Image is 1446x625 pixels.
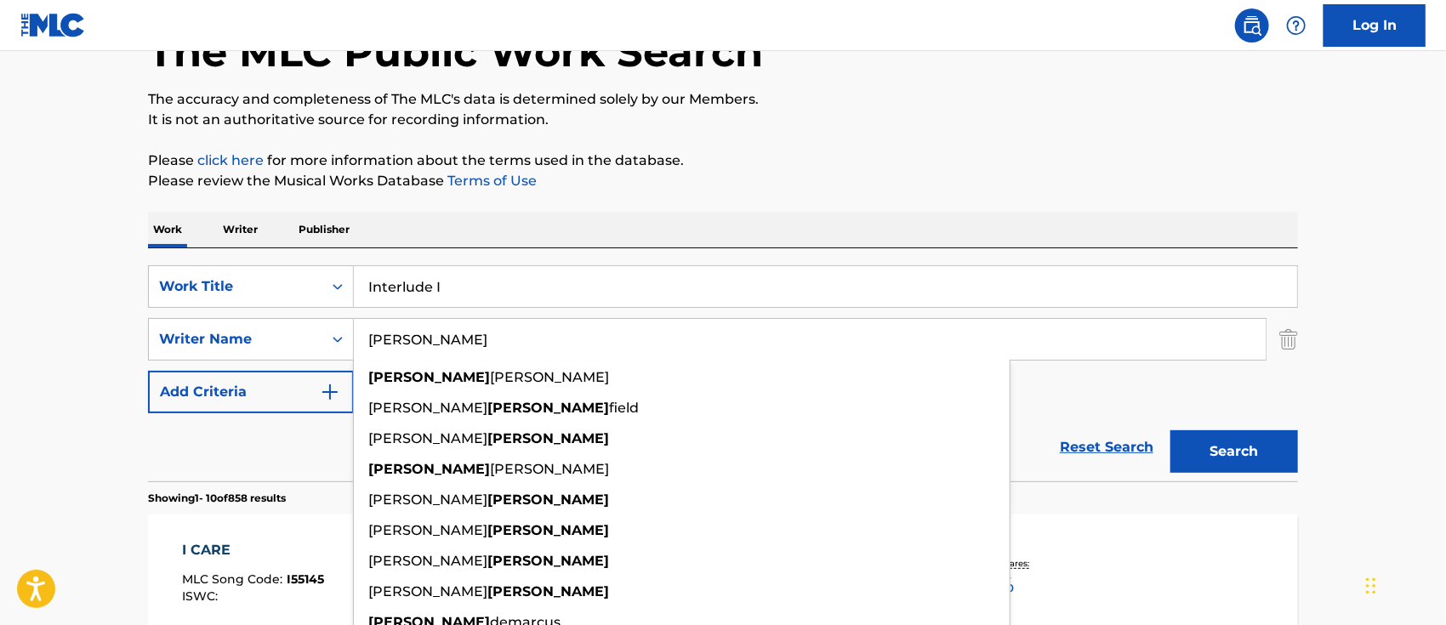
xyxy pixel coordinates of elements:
[148,151,1298,171] p: Please for more information about the terms used in the database.
[368,491,487,508] span: [PERSON_NAME]
[490,461,609,477] span: [PERSON_NAME]
[1361,543,1446,625] iframe: Chat Widget
[368,583,487,599] span: [PERSON_NAME]
[1242,15,1262,36] img: search
[368,400,487,416] span: [PERSON_NAME]
[218,212,263,247] p: Writer
[1279,9,1313,43] div: Help
[1286,15,1307,36] img: help
[609,400,639,416] span: field
[1366,560,1376,611] div: Drag
[183,571,287,587] span: MLC Song Code :
[368,553,487,569] span: [PERSON_NAME]
[1235,9,1269,43] a: Public Search
[148,265,1298,481] form: Search Form
[490,369,609,385] span: [PERSON_NAME]
[148,371,354,413] button: Add Criteria
[487,491,609,508] strong: [PERSON_NAME]
[148,110,1298,130] p: It is not an authoritative source for recording information.
[148,26,763,77] h1: The MLC Public Work Search
[487,430,609,446] strong: [PERSON_NAME]
[183,588,223,604] span: ISWC :
[1170,430,1298,473] button: Search
[197,152,264,168] a: click here
[444,173,537,189] a: Terms of Use
[487,583,609,599] strong: [PERSON_NAME]
[487,553,609,569] strong: [PERSON_NAME]
[148,212,187,247] p: Work
[293,212,355,247] p: Publisher
[487,522,609,538] strong: [PERSON_NAME]
[368,430,487,446] span: [PERSON_NAME]
[487,400,609,416] strong: [PERSON_NAME]
[20,13,86,37] img: MLC Logo
[1051,429,1162,466] a: Reset Search
[287,571,325,587] span: I55145
[148,171,1298,191] p: Please review the Musical Works Database
[368,461,490,477] strong: [PERSON_NAME]
[159,329,312,349] div: Writer Name
[320,382,340,402] img: 9d2ae6d4665cec9f34b9.svg
[368,522,487,538] span: [PERSON_NAME]
[148,89,1298,110] p: The accuracy and completeness of The MLC's data is determined solely by our Members.
[183,540,325,560] div: I CARE
[159,276,312,297] div: Work Title
[368,369,490,385] strong: [PERSON_NAME]
[148,491,286,506] p: Showing 1 - 10 of 858 results
[1324,4,1426,47] a: Log In
[1279,318,1298,361] img: Delete Criterion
